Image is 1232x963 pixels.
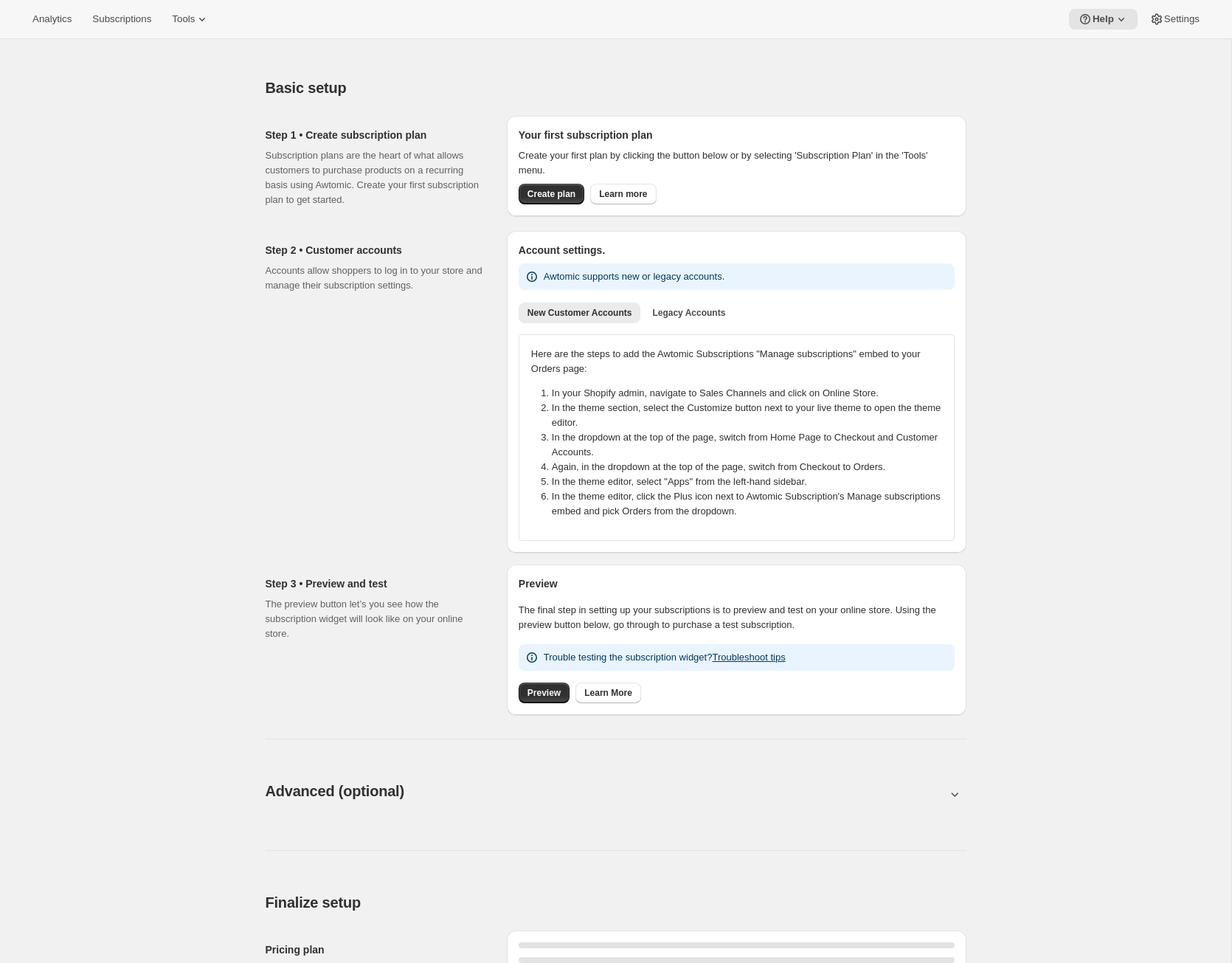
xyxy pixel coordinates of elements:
h2: Account settings. [519,243,955,258]
p: Accounts allow shoppers to log in to your store and manage their subscription settings. [266,263,483,293]
button: Subscriptions [83,9,160,30]
h2: Step 1 • Create subscription plan [266,128,483,142]
li: In the theme section, select the Customize button next to your live theme to open the theme editor. [552,401,951,430]
span: Help [1093,13,1114,25]
li: In the theme editor, select "Apps" from the left-hand sidebar. [552,474,951,489]
button: Legacy Accounts [643,303,734,323]
h2: Preview [519,576,955,591]
button: Create plan [519,184,584,204]
button: Settings [1141,9,1208,30]
h2: Step 2 • Customer accounts [266,243,483,258]
h2: Step 3 • Preview and test [266,576,483,591]
p: Create your first plan by clicking the button below or by selecting 'Subscription Plan' in the 'T... [519,148,955,178]
button: New Customer Accounts [519,303,641,323]
p: Trouble testing the subscription widget? [544,650,786,665]
li: In the theme editor, click the Plus icon next to Awtomic Subscription's Manage subscriptions embe... [552,489,951,519]
h2: Your first subscription plan [519,128,955,142]
span: Finalize setup [266,894,361,911]
h2: Pricing plan [266,942,483,957]
span: Advanced (optional) [266,783,404,799]
li: In the dropdown at the top of the page, switch from Home Page to Checkout and Customer Accounts. [552,430,951,460]
span: Legacy Accounts [652,307,725,319]
a: Learn More [575,683,641,703]
p: The preview button let’s you see how the subscription widget will look like on your online store. [266,597,483,641]
li: In your Shopify admin, navigate to Sales Channels and click on Online Store. [552,386,951,401]
a: Preview [519,683,570,703]
a: Troubleshoot tips [712,652,785,663]
a: Learn more [590,184,656,204]
span: Subscriptions [92,13,151,25]
p: The final step in setting up your subscriptions is to preview and test on your online store. Usin... [519,603,955,632]
button: Tools [163,9,218,30]
span: Analytics [32,13,72,25]
p: Subscription plans are the heart of what allows customers to purchase products on a recurring bas... [266,148,483,207]
span: New Customer Accounts [527,307,632,319]
span: Basic setup [266,80,347,96]
span: Learn more [599,188,647,200]
button: Analytics [24,9,80,30]
span: Settings [1164,13,1200,25]
span: Tools [172,13,195,25]
span: Create plan [527,188,575,200]
span: Preview [527,687,561,699]
li: Again, in the dropdown at the top of the page, switch from Checkout to Orders. [552,460,951,474]
p: Awtomic supports new or legacy accounts. [544,269,724,284]
span: Learn More [584,687,632,699]
button: Help [1069,9,1138,30]
p: Here are the steps to add the Awtomic Subscriptions "Manage subscriptions" embed to your Orders p... [531,347,942,376]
